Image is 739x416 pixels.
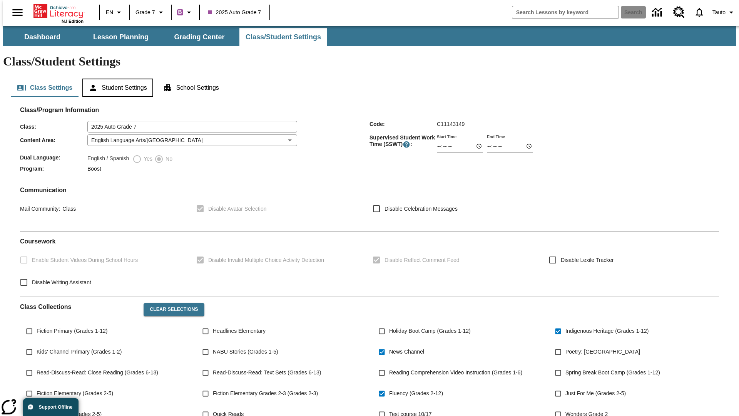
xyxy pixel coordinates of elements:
[208,205,267,213] span: Disable Avatar Selection
[82,79,153,97] button: Student Settings
[20,137,87,143] span: Content Area :
[144,303,204,316] button: Clear Selections
[565,327,649,335] span: Indigenous Heritage (Grades 1-12)
[32,256,138,264] span: Enable Student Videos During School Hours
[178,7,182,17] span: B
[33,3,84,19] a: Home
[23,398,79,416] button: Support Offline
[37,327,107,335] span: Fiction Primary (Grades 1-12)
[369,134,437,148] span: Supervised Student Work Time (SSWT) :
[20,303,137,310] h2: Class Collections
[208,8,261,17] span: 2025 Auto Grade 7
[239,28,327,46] button: Class/Student Settings
[132,5,169,19] button: Grade: Grade 7, Select a grade
[208,256,324,264] span: Disable Invalid Multiple Choice Activity Detection
[106,8,113,17] span: EN
[3,28,328,46] div: SubNavbar
[37,369,158,377] span: Read-Discuss-Read: Close Reading (Grades 6-13)
[62,19,84,23] span: NJ Edition
[87,154,129,164] label: English / Spanish
[565,389,626,398] span: Just For Me (Grades 2-5)
[157,79,225,97] button: School Settings
[135,8,155,17] span: Grade 7
[20,154,87,161] span: Dual Language :
[403,141,410,148] button: Supervised Student Work Time is the timeframe when students can take LevelSet and when lessons ar...
[437,121,465,127] span: C11143149
[82,28,159,46] button: Lesson Planning
[60,206,76,212] span: Class
[174,5,197,19] button: Boost Class color is purple. Change class color
[87,134,297,146] div: English Language Arts/[GEOGRAPHIC_DATA]
[20,124,87,130] span: Class :
[389,327,471,335] span: Holiday Boot Camp (Grades 1-12)
[20,238,719,245] h2: Course work
[11,79,728,97] div: Class/Student Settings
[3,26,736,46] div: SubNavbar
[369,121,437,127] span: Code :
[11,79,79,97] button: Class Settings
[32,278,91,287] span: Disable Writing Assistant
[4,28,81,46] button: Dashboard
[213,327,266,335] span: Headlines Elementary
[512,6,619,18] input: search field
[213,348,278,356] span: NABU Stories (Grades 1-5)
[389,369,522,377] span: Reading Comprehension Video Instruction (Grades 1-6)
[213,389,318,398] span: Fiction Elementary Grades 2-3 (Grades 2-3)
[389,389,443,398] span: Fluency (Grades 2-12)
[39,404,72,410] span: Support Offline
[20,206,60,212] span: Mail Community :
[487,134,505,139] label: End Time
[565,348,640,356] span: Poetry: [GEOGRAPHIC_DATA]
[87,166,101,172] span: Boost
[6,1,29,24] button: Open side menu
[689,2,709,22] a: Notifications
[142,155,152,163] span: Yes
[37,389,113,398] span: Fiction Elementary (Grades 2-5)
[213,369,321,377] span: Read-Discuss-Read: Text Sets (Grades 6-13)
[164,155,172,163] span: No
[385,256,460,264] span: Disable Reflect Comment Feed
[161,28,238,46] button: Grading Center
[20,114,719,174] div: Class/Program Information
[385,205,458,213] span: Disable Celebration Messages
[565,369,660,377] span: Spring Break Boot Camp (Grades 1-12)
[3,54,736,69] h1: Class/Student Settings
[87,121,297,133] input: Class
[20,238,719,290] div: Coursework
[20,186,719,194] h2: Communication
[33,3,84,23] div: Home
[712,8,726,17] span: Tauto
[37,348,122,356] span: Kids' Channel Primary (Grades 1-2)
[20,166,87,172] span: Program :
[669,2,689,23] a: Resource Center, Will open in new tab
[437,134,456,139] label: Start Time
[647,2,669,23] a: Data Center
[389,348,424,356] span: News Channel
[709,5,739,19] button: Profile/Settings
[561,256,614,264] span: Disable Lexile Tracker
[20,106,719,114] h2: Class/Program Information
[102,5,127,19] button: Language: EN, Select a language
[20,186,719,225] div: Communication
